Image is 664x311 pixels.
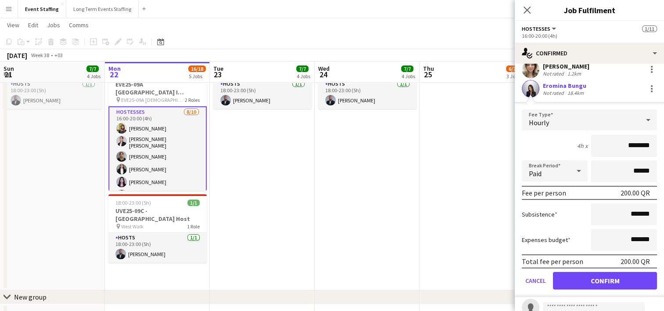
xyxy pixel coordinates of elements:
[621,257,650,266] div: 200.00 QR
[296,65,309,72] span: 7/7
[18,0,66,18] button: Event Staffing
[522,25,550,32] span: Hostesses
[28,21,38,29] span: Edit
[522,188,566,197] div: Fee per person
[577,142,588,150] div: 4h x
[522,33,657,39] div: 16:00-20:00 (4h)
[54,52,63,58] div: +03
[69,21,89,29] span: Comms
[4,19,23,31] a: View
[121,97,185,103] span: EVE25-09A [DEMOGRAPHIC_DATA] Hosteses
[121,223,144,230] span: West Walk
[543,82,586,90] div: Eromina Bungu
[187,199,200,206] span: 1/1
[108,61,207,191] app-job-card: Draft16:00-20:00 (4h)9/11EVE25-09A [GEOGRAPHIC_DATA] I [DEMOGRAPHIC_DATA] Hostesses EVE25-09A [DE...
[107,69,121,80] span: 22
[108,106,207,255] app-card-role: Hostesses8/1016:00-20:00 (4h)[PERSON_NAME][PERSON_NAME] [PERSON_NAME][PERSON_NAME][PERSON_NAME][P...
[422,69,434,80] span: 25
[522,272,549,289] button: Cancel
[401,65,413,72] span: 7/7
[642,25,657,32] span: 1/11
[65,19,92,31] a: Comms
[543,90,566,96] div: Not rated
[213,65,223,72] span: Tue
[213,79,312,109] app-card-role: Hosts1/118:00-23:00 (5h)[PERSON_NAME]
[189,73,205,80] div: 5 Jobs
[108,194,207,263] app-job-card: 18:00-23:00 (5h)1/1UVE25-09C - [GEOGRAPHIC_DATA] Host West Walk1 RoleHosts1/118:00-23:00 (5h)[PER...
[4,79,102,109] app-card-role: Hosts1/118:00-23:00 (5h)[PERSON_NAME]
[522,236,571,244] label: Expenses budget
[506,73,520,80] div: 3 Jobs
[7,51,27,60] div: [DATE]
[7,21,19,29] span: View
[566,90,585,96] div: 18.4km
[108,65,121,72] span: Mon
[29,52,51,58] span: Week 38
[553,272,657,289] button: Confirm
[506,65,518,72] span: 6/7
[14,293,47,301] div: New group
[108,80,207,96] h3: EVE25-09A [GEOGRAPHIC_DATA] I [DEMOGRAPHIC_DATA] Hostesses
[108,233,207,263] app-card-role: Hosts1/118:00-23:00 (5h)[PERSON_NAME]
[86,65,99,72] span: 7/7
[4,65,14,72] span: Sun
[566,70,583,77] div: 1.2km
[529,169,542,178] span: Paid
[522,25,557,32] button: Hostesses
[66,0,139,18] button: Long Term Events Staffing
[317,69,330,80] span: 24
[543,70,566,77] div: Not rated
[47,21,60,29] span: Jobs
[402,73,415,80] div: 4 Jobs
[185,97,200,103] span: 2 Roles
[188,65,206,72] span: 16/18
[522,210,557,218] label: Subsistence
[522,257,583,266] div: Total fee per person
[297,73,310,80] div: 4 Jobs
[43,19,64,31] a: Jobs
[515,4,664,16] h3: Job Fulfilment
[187,223,200,230] span: 1 Role
[318,79,416,109] app-card-role: Hosts1/118:00-23:00 (5h)[PERSON_NAME]
[2,69,14,80] span: 21
[212,69,223,80] span: 23
[115,199,151,206] span: 18:00-23:00 (5h)
[87,73,100,80] div: 4 Jobs
[529,118,549,127] span: Hourly
[543,62,589,70] div: [PERSON_NAME]
[318,65,330,72] span: Wed
[423,65,434,72] span: Thu
[25,19,42,31] a: Edit
[515,43,664,64] div: Confirmed
[621,188,650,197] div: 200.00 QR
[108,207,207,223] h3: UVE25-09C - [GEOGRAPHIC_DATA] Host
